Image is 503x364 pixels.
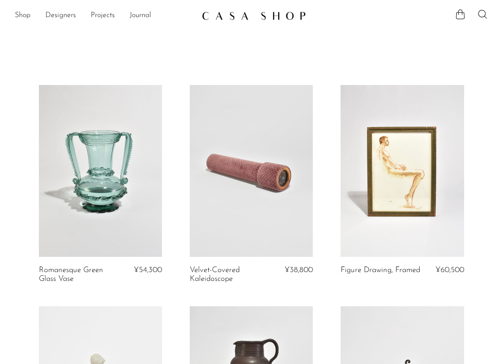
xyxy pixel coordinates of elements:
[341,266,420,274] a: Figure Drawing, Framed
[134,266,162,274] span: ¥54,300
[15,8,194,24] ul: NEW HEADER MENU
[435,266,464,274] span: ¥60,500
[130,10,151,22] a: Journal
[15,10,31,22] a: Shop
[91,10,115,22] a: Projects
[285,266,313,274] span: ¥38,800
[39,266,119,283] a: Romanesque Green Glass Vase
[190,266,270,283] a: Velvet-Covered Kaleidoscope
[15,8,194,24] nav: Desktop navigation
[45,10,76,22] a: Designers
